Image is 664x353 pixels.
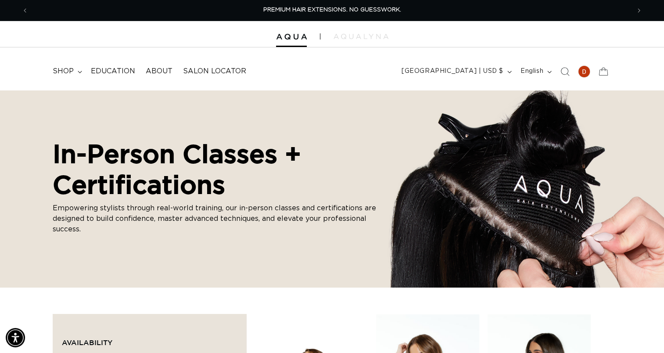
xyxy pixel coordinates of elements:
[629,2,649,19] button: Next announcement
[91,67,135,76] span: Education
[140,61,178,81] a: About
[276,34,307,40] img: Aqua Hair Extensions
[334,34,388,39] img: aqualyna.com
[53,67,74,76] span: shop
[178,61,251,81] a: Salon Locator
[555,62,574,81] summary: Search
[47,61,86,81] summary: shop
[183,67,246,76] span: Salon Locator
[53,138,386,199] h2: In-Person Classes + Certifications
[86,61,140,81] a: Education
[62,339,112,346] span: Availability
[263,7,401,13] span: PREMIUM HAIR EXTENSIONS. NO GUESSWORK.
[15,2,35,19] button: Previous announcement
[520,67,543,76] span: English
[396,63,515,80] button: [GEOGRAPHIC_DATA] | USD $
[402,67,503,76] span: [GEOGRAPHIC_DATA] | USD $
[53,203,386,235] p: Empowering stylists through real-world training, our in-person classes and certifications are des...
[515,63,555,80] button: English
[146,67,172,76] span: About
[6,328,25,347] div: Accessibility Menu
